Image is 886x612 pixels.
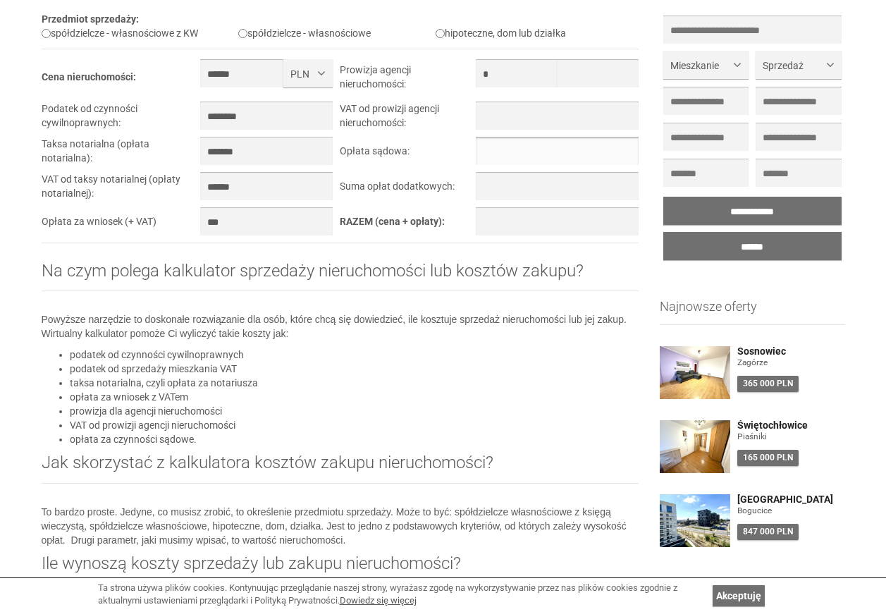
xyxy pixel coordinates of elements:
div: 847 000 PLN [737,524,799,540]
p: To bardzo proste. Jedyne, co musisz zrobić, to określenie przedmiotu sprzedaży. Może to być: spół... [42,505,639,547]
div: Ta strona używa plików cookies. Kontynuując przeglądanie naszej strony, wyrażasz zgodę na wykorzy... [98,582,706,608]
li: VAT od prowizji agencji nieruchomości [70,418,639,432]
label: spółdzielcze - własnościowe z KW [42,27,198,39]
button: PLN [283,59,333,87]
b: Cena nieruchomości: [42,71,136,82]
a: Dowiedz się więcej [340,595,417,606]
button: Sprzedaż [756,51,841,79]
input: hipoteczne, dom lub działka [436,29,445,38]
li: podatek od sprzedaży mieszkania VAT [70,362,639,376]
label: hipoteczne, dom lub działka [436,27,566,39]
p: Powyższe narzędzie to doskonałe rozwiązanie dla osób, które chcą się dowiedzieć, ile kosztuje spr... [42,312,639,341]
figure: Zagórze [737,357,845,369]
td: Opłata za wniosek (+ VAT) [42,207,201,243]
span: Sprzedaż [763,59,823,73]
td: VAT od taksy notarialnej (opłaty notarialnej): [42,172,201,207]
td: Opłata sądowa: [340,137,475,172]
span: PLN [290,67,315,81]
td: Podatek od czynności cywilnoprawnych: [42,102,201,137]
li: opłata za wniosek z VATem [70,390,639,404]
b: Przedmiot sprzedaży: [42,13,139,25]
a: Akceptuję [713,585,765,606]
li: taksa notarialna, czyli opłata za notariusza [70,376,639,390]
span: Mieszkanie [670,59,731,73]
li: prowizja dla agencji nieruchomości [70,404,639,418]
li: opłata za czynności sądowe. [70,432,639,446]
td: Suma opłat dodatkowych: [340,172,475,207]
input: spółdzielcze - własnościowe [238,29,247,38]
li: podatek od czynności cywilnoprawnych [70,348,639,362]
h2: Ile wynoszą koszty sprzedaży lub zakupu nieruchomości? [42,554,639,584]
a: Sosnowiec [737,346,845,357]
td: VAT od prowizji agencji nieruchomości: [340,102,475,137]
label: spółdzielcze - własnościowe [238,27,371,39]
figure: Bogucice [737,505,845,517]
td: Prowizja agencji nieruchomości: [340,59,475,102]
h3: Najnowsze oferty [660,300,845,325]
td: Taksa notarialna (opłata notarialna): [42,137,201,172]
h2: Jak skorzystać z kalkulatora kosztów zakupu nieruchomości? [42,453,639,483]
h2: Na czym polega kalkulator sprzedaży nieruchomości lub kosztów zakupu? [42,262,639,291]
button: Mieszkanie [663,51,749,79]
figure: Piaśniki [737,431,845,443]
input: spółdzielcze - własnościowe z KW [42,29,51,38]
b: RAZEM (cena + opłaty): [340,216,445,227]
a: Świętochłowice [737,420,845,431]
a: [GEOGRAPHIC_DATA] [737,494,845,505]
div: 165 000 PLN [737,450,799,466]
div: 365 000 PLN [737,376,799,392]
